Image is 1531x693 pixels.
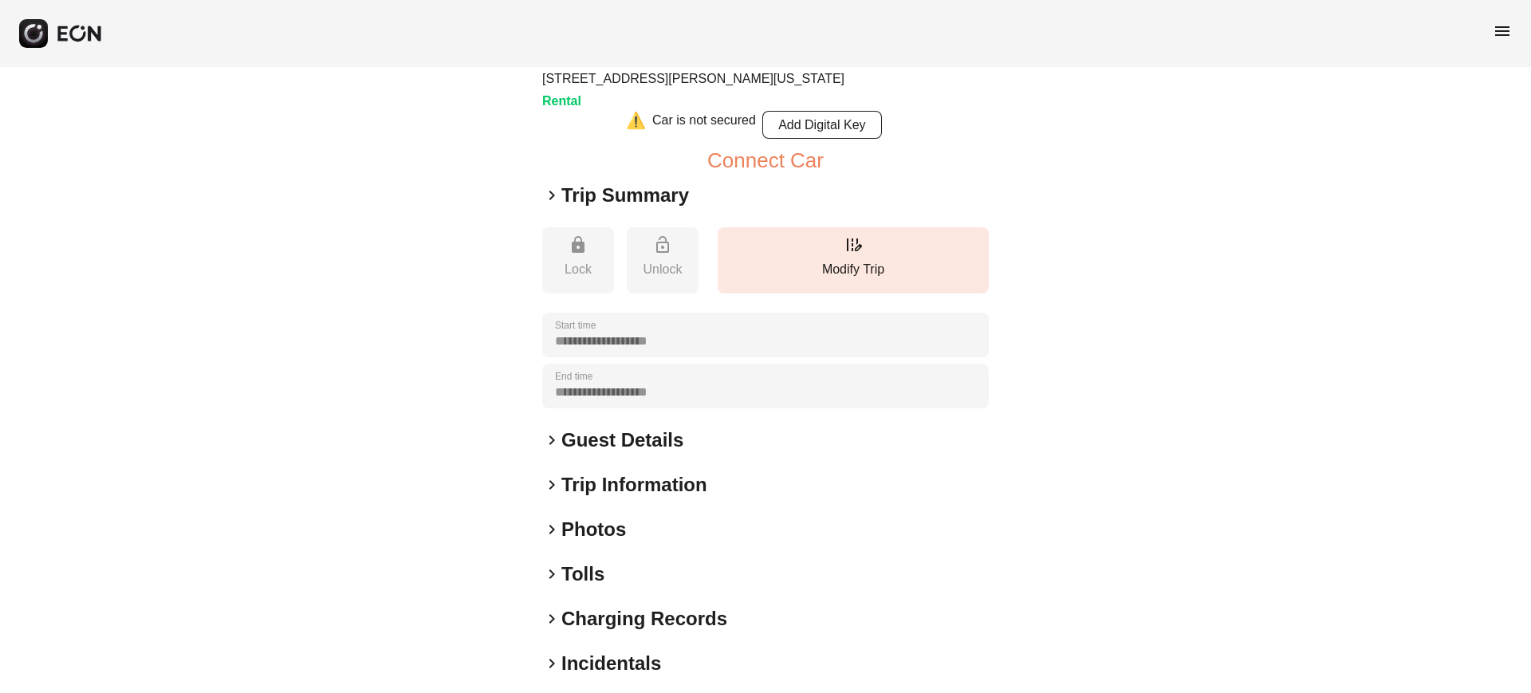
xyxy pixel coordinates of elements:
[542,69,844,89] p: [STREET_ADDRESS][PERSON_NAME][US_STATE]
[561,183,689,208] h2: Trip Summary
[726,260,981,279] p: Modify Trip
[718,227,989,293] button: Modify Trip
[762,111,882,139] button: Add Digital Key
[542,565,561,584] span: keyboard_arrow_right
[542,654,561,673] span: keyboard_arrow_right
[542,520,561,539] span: keyboard_arrow_right
[844,235,863,254] span: edit_road
[542,609,561,628] span: keyboard_arrow_right
[561,427,683,453] h2: Guest Details
[561,651,661,676] h2: Incidentals
[561,517,626,542] h2: Photos
[561,561,604,587] h2: Tolls
[626,111,646,139] div: ⚠️
[542,431,561,450] span: keyboard_arrow_right
[561,472,707,498] h2: Trip Information
[1493,22,1512,41] span: menu
[542,186,561,205] span: keyboard_arrow_right
[542,475,561,494] span: keyboard_arrow_right
[561,606,727,632] h2: Charging Records
[542,92,844,111] h3: Rental
[652,111,756,139] div: Car is not secured
[707,151,824,170] button: Connect Car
